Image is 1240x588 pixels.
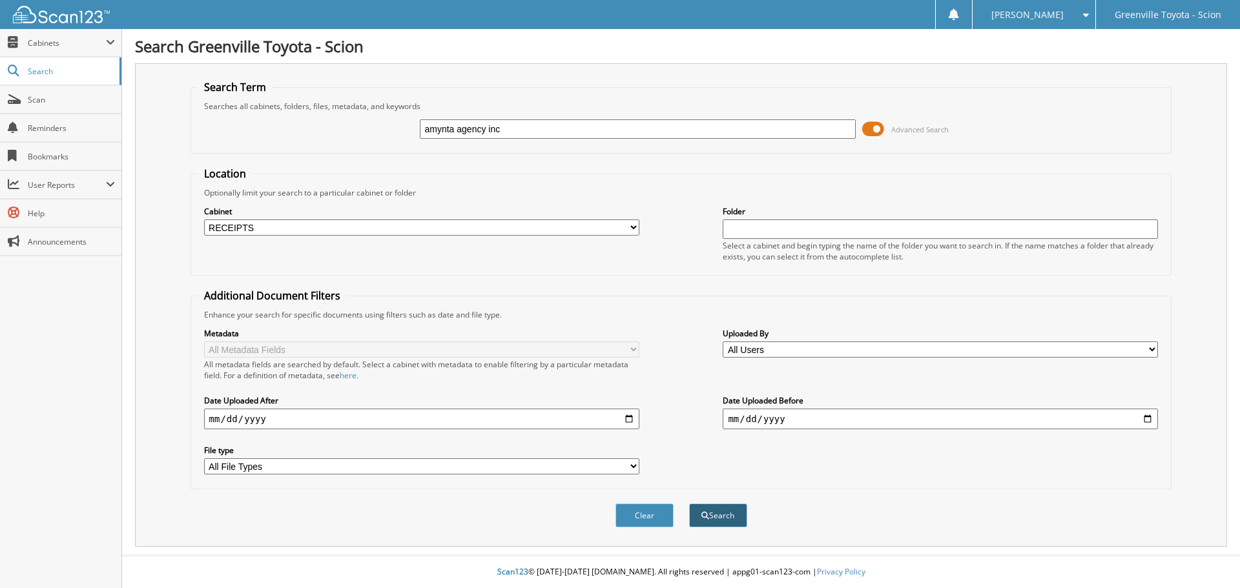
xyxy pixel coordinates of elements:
[723,409,1158,429] input: end
[891,125,949,134] span: Advanced Search
[198,167,253,181] legend: Location
[723,206,1158,217] label: Folder
[28,66,113,77] span: Search
[723,240,1158,262] div: Select a cabinet and begin typing the name of the folder you want to search in. If the name match...
[198,289,347,303] legend: Additional Document Filters
[1115,11,1221,19] span: Greenville Toyota - Scion
[817,566,865,577] a: Privacy Policy
[28,94,115,105] span: Scan
[1175,526,1240,588] iframe: Chat Widget
[13,6,110,23] img: scan123-logo-white.svg
[204,395,639,406] label: Date Uploaded After
[340,370,356,381] a: here
[204,359,639,381] div: All metadata fields are searched by default. Select a cabinet with metadata to enable filtering b...
[497,566,528,577] span: Scan123
[615,503,674,527] button: Clear
[28,37,106,48] span: Cabinets
[28,151,115,162] span: Bookmarks
[204,409,639,429] input: start
[204,445,639,456] label: File type
[198,101,1165,112] div: Searches all cabinets, folders, files, metadata, and keywords
[198,309,1165,320] div: Enhance your search for specific documents using filters such as date and file type.
[28,208,115,219] span: Help
[991,11,1064,19] span: [PERSON_NAME]
[28,179,106,190] span: User Reports
[723,328,1158,339] label: Uploaded By
[198,187,1165,198] div: Optionally limit your search to a particular cabinet or folder
[122,556,1240,588] div: © [DATE]-[DATE] [DOMAIN_NAME]. All rights reserved | appg01-scan123-com |
[204,206,639,217] label: Cabinet
[689,503,747,527] button: Search
[135,35,1227,57] h1: Search Greenville Toyota - Scion
[28,236,115,247] span: Announcements
[723,395,1158,406] label: Date Uploaded Before
[28,123,115,134] span: Reminders
[204,328,639,339] label: Metadata
[198,80,273,94] legend: Search Term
